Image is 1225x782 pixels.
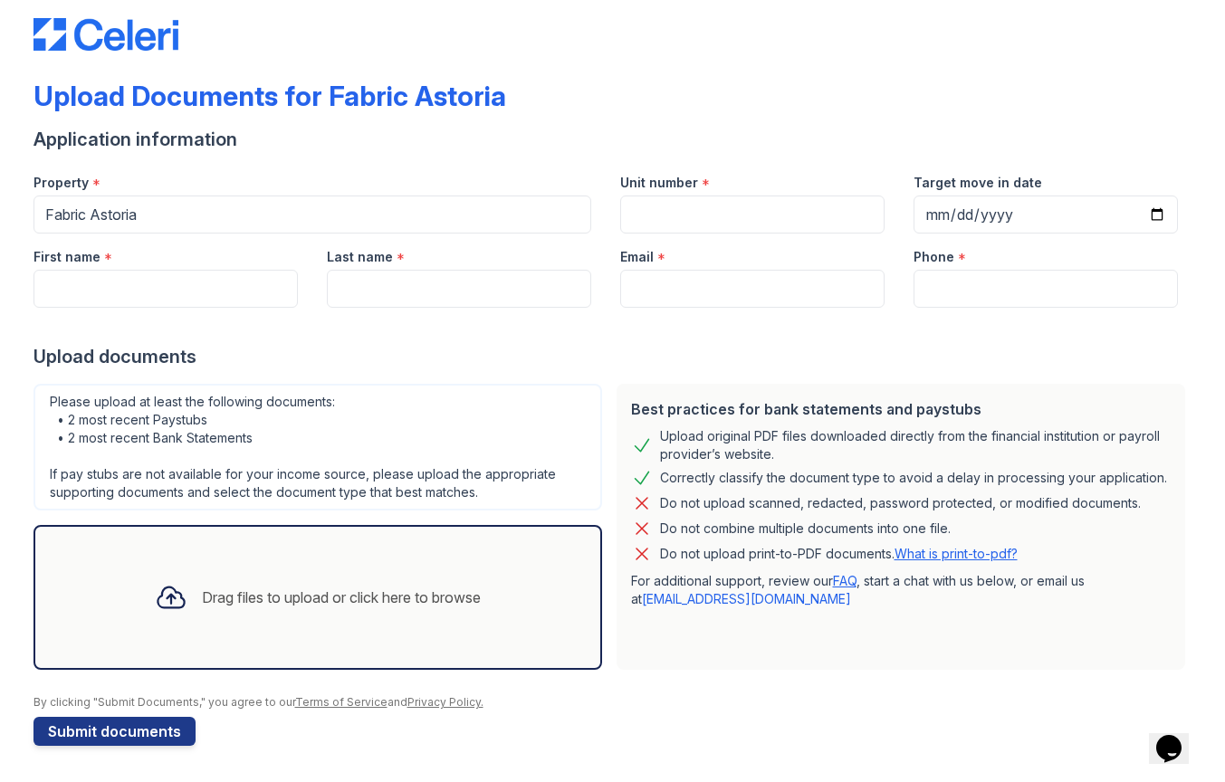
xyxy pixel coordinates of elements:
div: Do not upload scanned, redacted, password protected, or modified documents. [660,492,1141,514]
a: Privacy Policy. [407,695,483,709]
a: What is print-to-pdf? [895,546,1018,561]
div: Please upload at least the following documents: • 2 most recent Paystubs • 2 most recent Bank Sta... [33,384,602,510]
a: [EMAIL_ADDRESS][DOMAIN_NAME] [642,591,851,606]
div: Upload original PDF files downloaded directly from the financial institution or payroll provider’... [660,427,1171,463]
div: Upload Documents for Fabric Astoria [33,80,506,112]
div: Drag files to upload or click here to browse [202,586,481,608]
button: Submit documents [33,717,196,746]
label: Last name [327,248,393,266]
div: Do not combine multiple documents into one file. [660,518,951,539]
iframe: chat widget [1149,710,1207,764]
p: Do not upload print-to-PDF documents. [660,545,1018,563]
label: First name [33,248,100,266]
div: Application information [33,127,1192,152]
div: By clicking "Submit Documents," you agree to our and [33,695,1192,710]
label: Property [33,174,89,192]
img: CE_Logo_Blue-a8612792a0a2168367f1c8372b55b34899dd931a85d93a1a3d3e32e68fde9ad4.png [33,18,178,51]
label: Target move in date [914,174,1042,192]
label: Unit number [620,174,698,192]
a: FAQ [833,573,857,588]
div: Correctly classify the document type to avoid a delay in processing your application. [660,467,1167,489]
p: For additional support, review our , start a chat with us below, or email us at [631,572,1171,608]
div: Upload documents [33,344,1192,369]
label: Email [620,248,654,266]
label: Phone [914,248,954,266]
a: Terms of Service [295,695,388,709]
div: Best practices for bank statements and paystubs [631,398,1171,420]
